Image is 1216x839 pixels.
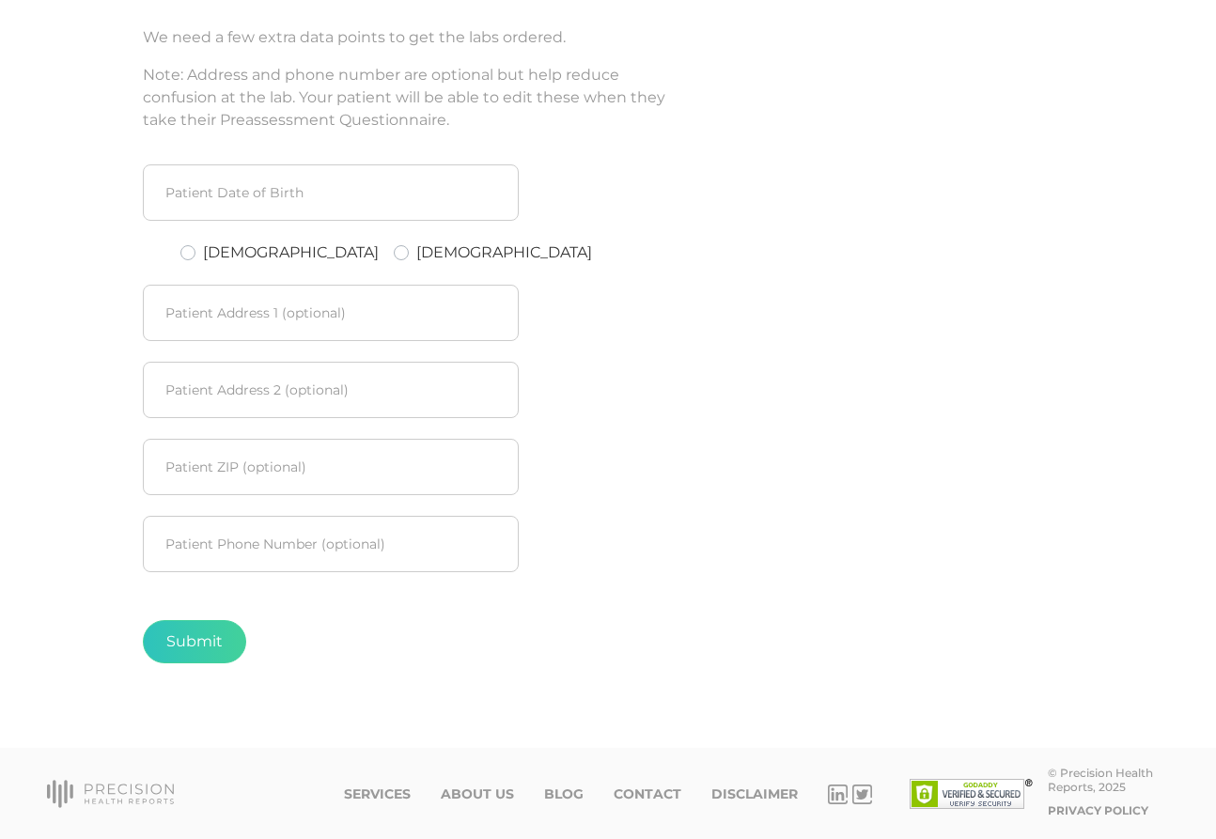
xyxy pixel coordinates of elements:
label: [DEMOGRAPHIC_DATA] [416,241,592,264]
input: Patient Phone Number (optional) [143,516,519,572]
a: Blog [544,786,584,802]
img: SSL site seal - click to verify [910,779,1033,809]
input: Select date [143,164,519,221]
a: Disclaimer [711,786,798,802]
div: We need a few extra data points to get the labs ordered. [143,26,1073,49]
a: Privacy Policy [1048,803,1148,817]
input: Patient ZIP (optional) [143,439,519,495]
a: About Us [441,786,514,802]
label: [DEMOGRAPHIC_DATA] [203,241,379,264]
a: Contact [614,786,681,802]
button: Submit [143,620,246,663]
a: Services [344,786,411,802]
input: Patient Address 2 (optional) [143,362,519,418]
div: Note: Address and phone number are optional but help reduce confusion at the lab. Your patient wi... [143,64,1073,132]
input: Patient Address 1 (optional) [143,285,519,341]
div: © Precision Health Reports, 2025 [1048,766,1169,794]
